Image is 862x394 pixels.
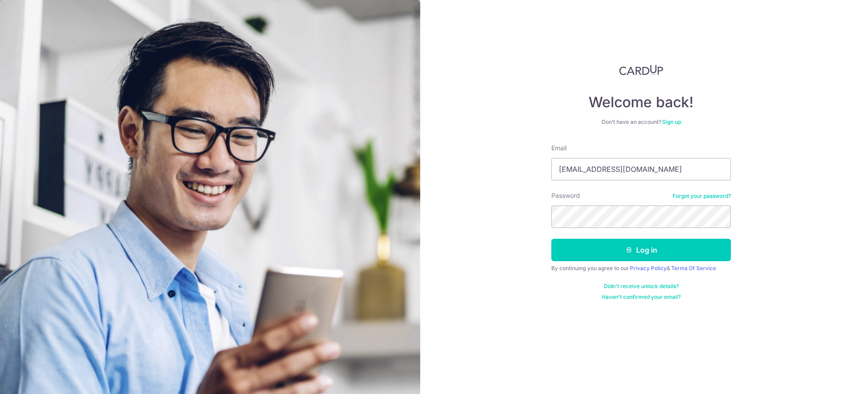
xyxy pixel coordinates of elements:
[551,265,731,272] div: By continuing you agree to our &
[602,293,681,301] a: Haven't confirmed your email?
[551,158,731,180] input: Enter your Email
[604,283,679,290] a: Didn't receive unlock details?
[619,65,663,75] img: CardUp Logo
[662,118,681,125] a: Sign up
[673,193,731,200] a: Forgot your password?
[630,265,667,271] a: Privacy Policy
[551,191,580,200] label: Password
[551,239,731,261] button: Log in
[551,93,731,111] h4: Welcome back!
[551,144,567,153] label: Email
[551,118,731,126] div: Don’t have an account?
[671,265,716,271] a: Terms Of Service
